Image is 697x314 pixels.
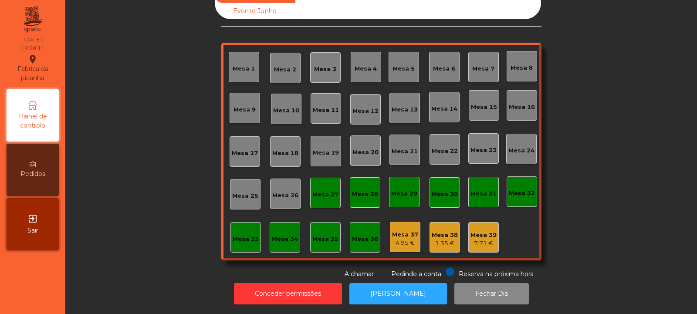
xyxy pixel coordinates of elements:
div: Mesa 28 [352,190,378,199]
div: Mesa 15 [471,103,497,111]
div: Mesa 1 [233,64,255,73]
div: Mesa 29 [391,189,417,198]
i: location_on [27,54,38,64]
div: Mesa 9 [233,105,256,114]
span: Sair [27,226,38,235]
div: Mesa 7 [472,64,494,73]
div: Mesa 19 [313,149,339,157]
div: Mesa 14 [431,105,457,113]
div: Mesa 38 [432,231,458,240]
div: Mesa 8 [511,64,533,72]
div: Mesa 30 [432,190,458,199]
div: Mesa 35 [312,235,338,243]
div: Mesa 11 [313,106,339,115]
div: [DATE] [24,36,42,44]
div: Mesa 23 [470,146,497,155]
div: Mesa 31 [470,189,497,198]
span: A chamar [345,270,374,278]
div: Mesa 4 [355,64,377,73]
span: Painel de controlo [9,112,57,130]
div: Mesa 25 [232,192,258,200]
span: Pedidos [20,169,45,179]
img: qpiato [22,4,43,35]
div: Mesa 22 [432,147,458,155]
div: Mesa 37 [392,230,418,239]
div: Mesa 5 [392,64,415,73]
button: Fechar Dia [454,283,529,304]
div: Mesa 3 [314,65,336,74]
div: Mesa 16 [509,103,535,111]
div: Mesa 34 [272,235,298,243]
div: 4.95 € [392,239,418,247]
button: Conceder permissões [234,283,342,304]
div: Mesa 33 [233,235,259,243]
div: 7.71 € [470,239,497,248]
span: Reserva na próxima hora [459,270,534,278]
div: Mesa 21 [392,147,418,156]
div: Mesa 27 [312,190,338,199]
div: Mesa 36 [352,235,378,243]
div: Evento Junho [215,3,295,19]
span: Pedindo a conta [391,270,441,278]
div: Mesa 39 [470,231,497,240]
div: Mesa 6 [433,64,455,73]
div: Mesa 20 [352,148,379,157]
div: Mesa 17 [232,149,258,158]
div: Mesa 32 [509,189,535,198]
div: Mesa 24 [508,146,535,155]
div: Mesa 2 [274,65,296,74]
div: Mesa 26 [272,191,298,200]
div: Mesa 12 [352,107,379,115]
div: Fabrica da picanha [7,54,58,83]
div: Mesa 13 [392,105,418,114]
div: 18:28:11 [21,44,44,52]
i: exit_to_app [27,213,38,224]
div: Mesa 18 [272,149,298,158]
div: Mesa 10 [273,106,299,115]
div: 1.35 € [432,239,458,248]
button: [PERSON_NAME] [349,283,447,304]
